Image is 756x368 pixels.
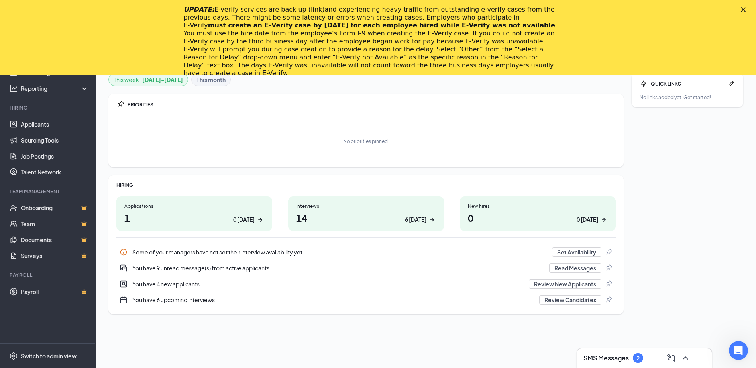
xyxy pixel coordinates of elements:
[116,276,616,292] div: You have 4 new applicants
[21,232,89,248] a: DocumentsCrown
[208,22,555,29] b: must create an E‑Verify case by [DATE] for each employee hired while E‑Verify was not available
[693,352,705,364] button: Minimize
[549,263,601,273] button: Read Messages
[132,296,534,304] div: You have 6 upcoming interviews
[21,132,89,148] a: Sourcing Tools
[600,216,608,224] svg: ArrowRight
[296,203,436,209] div: Interviews
[552,247,601,257] button: Set Availability
[120,264,128,272] svg: DoubleChatActive
[116,100,124,108] svg: Pin
[10,272,87,278] div: Payroll
[605,280,613,288] svg: Pin
[288,196,444,231] a: Interviews146 [DATE]ArrowRight
[116,292,616,308] a: CalendarNewYou have 6 upcoming interviewsReview CandidatesPin
[695,353,705,363] svg: Minimize
[114,75,183,84] div: This week :
[428,216,436,224] svg: ArrowRight
[21,84,89,92] div: Reporting
[681,353,690,363] svg: ChevronUp
[233,215,255,224] div: 0 [DATE]
[116,244,616,260] a: InfoSome of your managers have not set their interview availability yetSet AvailabilityPin
[729,341,748,360] iframe: Intercom live chat
[539,295,601,305] button: Review Candidates
[405,215,426,224] div: 6 [DATE]
[21,116,89,132] a: Applicants
[343,138,389,145] div: No priorities pinned.
[21,284,89,299] a: PayrollCrown
[468,211,608,225] h1: 0
[116,276,616,292] a: UserEntityYou have 4 new applicantsReview New ApplicantsPin
[605,296,613,304] svg: Pin
[678,352,691,364] button: ChevronUp
[21,248,89,264] a: SurveysCrown
[21,200,89,216] a: OnboardingCrown
[577,215,598,224] div: 0 [DATE]
[741,7,749,12] div: Close
[605,248,613,256] svg: Pin
[116,182,616,188] div: HIRING
[184,6,325,13] i: UPDATE:
[132,248,547,256] div: Some of your managers have not set their interview availability yet
[196,75,226,84] b: This month
[636,355,640,362] div: 2
[727,80,735,88] svg: Pen
[21,352,77,360] div: Switch to admin view
[142,75,183,84] b: [DATE] - [DATE]
[21,148,89,164] a: Job Postings
[120,248,128,256] svg: Info
[468,203,608,209] div: New hires
[296,211,436,225] h1: 14
[120,296,128,304] svg: CalendarNew
[10,352,18,360] svg: Settings
[256,216,264,224] svg: ArrowRight
[116,292,616,308] div: You have 6 upcoming interviews
[124,211,264,225] h1: 1
[116,196,272,231] a: Applications10 [DATE]ArrowRight
[664,352,677,364] button: ComposeMessage
[132,280,524,288] div: You have 4 new applicants
[124,203,264,209] div: Applications
[605,264,613,272] svg: Pin
[529,279,601,289] button: Review New Applicants
[116,260,616,276] div: You have 9 unread message(s) from active applicants
[214,6,325,13] a: E-verify services are back up (link)
[583,354,629,362] h3: SMS Messages
[116,260,616,276] a: DoubleChatActiveYou have 9 unread message(s) from active applicantsRead MessagesPin
[640,80,648,88] svg: Bolt
[184,6,560,77] div: and experiencing heavy traffic from outstanding e-verify cases from the previous days. There migh...
[666,353,676,363] svg: ComposeMessage
[10,84,18,92] svg: Analysis
[116,244,616,260] div: Some of your managers have not set their interview availability yet
[10,104,87,111] div: Hiring
[120,280,128,288] svg: UserEntity
[21,164,89,180] a: Talent Network
[651,80,724,87] div: QUICK LINKS
[640,94,735,101] div: No links added yet. Get started!
[10,188,87,195] div: Team Management
[132,264,544,272] div: You have 9 unread message(s) from active applicants
[460,196,616,231] a: New hires00 [DATE]ArrowRight
[128,101,616,108] div: PRIORITIES
[21,216,89,232] a: TeamCrown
